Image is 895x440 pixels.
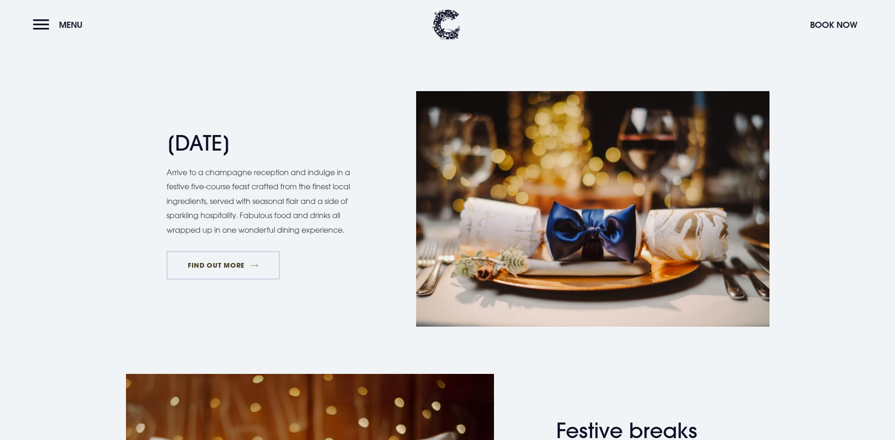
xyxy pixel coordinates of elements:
a: FIND OUT MORE [167,251,280,279]
img: Christmas Hotel in Northern Ireland [416,91,770,327]
p: Arrive to a champagne reception and indulge in a festive five-course feast crafted from the fines... [167,165,360,237]
span: Menu [59,19,83,30]
img: Clandeboye Lodge [432,9,460,40]
h2: [DATE] [167,131,351,156]
button: Book Now [805,15,862,35]
button: Menu [33,15,87,35]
